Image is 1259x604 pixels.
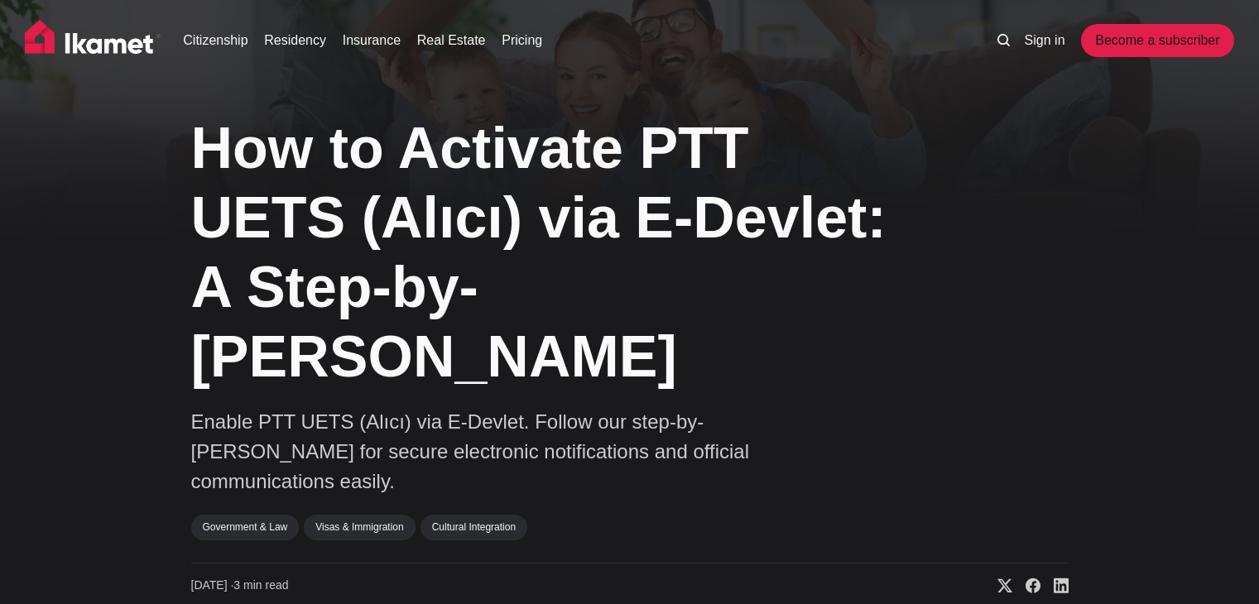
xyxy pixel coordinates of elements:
[1081,24,1233,57] a: Become a subscriber
[304,515,415,539] a: Visas & Immigration
[191,578,289,594] time: 3 min read
[191,578,234,592] span: [DATE] ∙
[183,31,247,50] a: Citizenship
[25,20,161,61] img: Ikamet home
[1012,578,1040,594] a: Share on Facebook
[1040,578,1069,594] a: Share on Linkedin
[1025,31,1065,50] a: Sign in
[191,113,903,391] h1: How to Activate PTT UETS (Alıcı) via E-Devlet: A Step-by-[PERSON_NAME]
[343,31,401,50] a: Insurance
[984,578,1012,594] a: Share on X
[420,515,527,539] a: Cultural Integration
[417,31,486,50] a: Real Estate
[502,31,542,50] a: Pricing
[191,407,853,496] p: Enable PTT UETS (Alıcı) via E-Devlet. Follow our step-by-[PERSON_NAME] for secure electronic noti...
[191,515,300,539] a: Government & Law
[264,31,326,50] a: Residency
